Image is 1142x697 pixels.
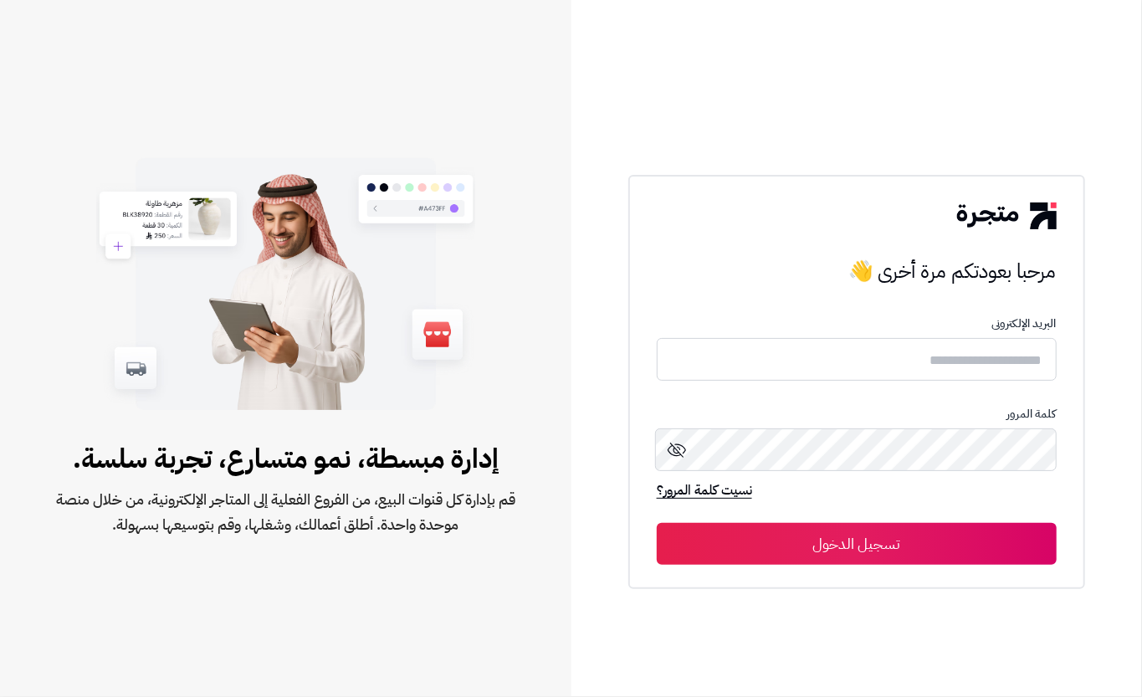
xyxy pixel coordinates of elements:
[657,254,1057,288] h3: مرحبا بعودتكم مرة أخرى 👋
[54,438,518,479] span: إدارة مبسطة، نمو متسارع، تجربة سلسة.
[657,407,1057,421] p: كلمة المرور
[957,202,1056,229] img: logo-2.png
[657,480,752,504] a: نسيت كلمة المرور؟
[54,487,518,537] span: قم بإدارة كل قنوات البيع، من الفروع الفعلية إلى المتاجر الإلكترونية، من خلال منصة موحدة واحدة. أط...
[657,317,1057,331] p: البريد الإلكترونى
[657,523,1057,565] button: تسجيل الدخول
